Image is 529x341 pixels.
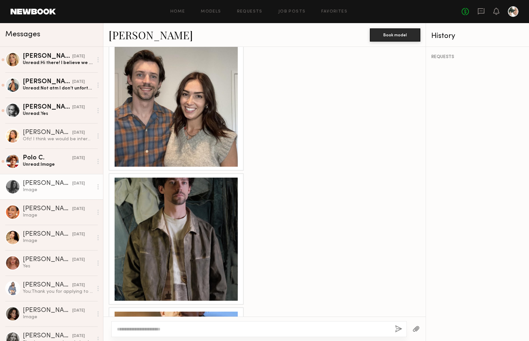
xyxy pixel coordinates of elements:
[72,308,85,314] div: [DATE]
[23,238,93,244] div: Image
[23,314,93,320] div: Image
[23,187,93,193] div: Image
[23,129,72,136] div: [PERSON_NAME]
[278,10,306,14] a: Job Posts
[23,289,93,295] div: You: Thank you for applying to our editorial workshop in [GEOGRAPHIC_DATA] -- you said you model ...
[23,161,93,168] div: Unread: Image
[23,256,72,263] div: [PERSON_NAME]
[237,10,263,14] a: Requests
[370,32,420,37] a: Book model
[72,104,85,111] div: [DATE]
[23,111,93,117] div: Unread: Yes
[23,53,72,60] div: [PERSON_NAME]
[72,333,85,339] div: [DATE]
[23,180,72,187] div: [PERSON_NAME]
[431,55,524,59] div: REQUESTS
[23,85,93,91] div: Unread: Not atm I don’t unfortunately
[431,32,524,40] div: History
[72,155,85,161] div: [DATE]
[72,181,85,187] div: [DATE]
[23,263,93,269] div: Yes
[23,60,93,66] div: Unread: Hi there! I believe we may be available on the 5th! Can you remind me how long you are lo...
[109,28,193,42] a: [PERSON_NAME]
[5,31,40,38] span: Messages
[23,155,72,161] div: Polo C.
[23,212,93,219] div: Image
[23,333,72,339] div: [PERSON_NAME]
[72,79,85,85] div: [DATE]
[23,104,72,111] div: [PERSON_NAME]
[170,10,185,14] a: Home
[23,307,72,314] div: [PERSON_NAME]
[23,206,72,212] div: [PERSON_NAME]
[72,257,85,263] div: [DATE]
[72,206,85,212] div: [DATE]
[23,231,72,238] div: [PERSON_NAME]
[72,53,85,60] div: [DATE]
[72,231,85,238] div: [DATE]
[72,130,85,136] div: [DATE]
[23,79,72,85] div: [PERSON_NAME]
[321,10,347,14] a: Favorites
[23,282,72,289] div: [PERSON_NAME]
[370,28,420,42] button: Book model
[72,282,85,289] div: [DATE]
[201,10,221,14] a: Models
[23,136,93,142] div: Ofc! I think we would be interested in a full day. Is there rate difference between the different...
